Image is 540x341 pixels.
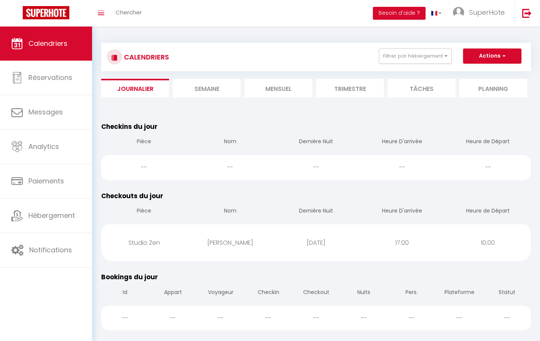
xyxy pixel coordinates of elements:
[244,306,292,330] div: --
[101,272,158,282] span: Bookings du jour
[522,8,532,18] img: logout
[379,48,452,64] button: Filtrer par hébergement
[359,155,445,180] div: --
[445,230,531,255] div: 10:00
[28,176,64,186] span: Paiements
[359,201,445,222] th: Heure D'arrivée
[469,8,505,17] span: SuperHote
[459,79,527,97] li: Planning
[101,122,158,131] span: Checkins du jour
[187,201,273,222] th: Nom
[340,282,388,304] th: Nuits
[273,155,359,180] div: --
[23,6,69,19] img: Super Booking
[445,155,531,180] div: --
[463,48,521,64] button: Actions
[28,142,59,151] span: Analytics
[340,306,388,330] div: --
[483,282,531,304] th: Statut
[435,282,483,304] th: Plateforme
[101,191,163,200] span: Checkouts du jour
[28,73,72,82] span: Réservations
[273,201,359,222] th: Dernière Nuit
[445,131,531,153] th: Heure de Départ
[273,131,359,153] th: Dernière Nuit
[101,282,149,304] th: Id
[388,79,455,97] li: Tâches
[101,201,187,222] th: Pièce
[28,107,63,117] span: Messages
[197,306,244,330] div: --
[435,306,483,330] div: --
[101,131,187,153] th: Pièce
[101,306,149,330] div: --
[29,245,72,255] span: Notifications
[187,155,273,180] div: --
[149,282,197,304] th: Appart
[187,131,273,153] th: Nom
[453,7,464,18] img: ...
[373,7,426,20] button: Besoin d'aide ?
[292,306,340,330] div: --
[359,230,445,255] div: 17:00
[388,306,435,330] div: --
[122,48,169,66] h3: CALENDRIERS
[173,79,241,97] li: Semaine
[273,230,359,255] div: [DATE]
[101,155,187,180] div: --
[483,306,531,330] div: --
[316,79,384,97] li: Trimestre
[292,282,340,304] th: Checkout
[6,3,29,26] button: Ouvrir le widget de chat LiveChat
[101,230,187,255] div: Studio Zen
[187,230,273,255] div: [PERSON_NAME]
[388,282,435,304] th: Pers.
[101,79,169,97] li: Journalier
[244,282,292,304] th: Checkin
[116,8,142,16] span: Chercher
[28,211,75,220] span: Hébergement
[244,79,312,97] li: Mensuel
[28,39,67,48] span: Calendriers
[445,201,531,222] th: Heure de Départ
[197,282,244,304] th: Voyageur
[359,131,445,153] th: Heure D'arrivée
[149,306,197,330] div: --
